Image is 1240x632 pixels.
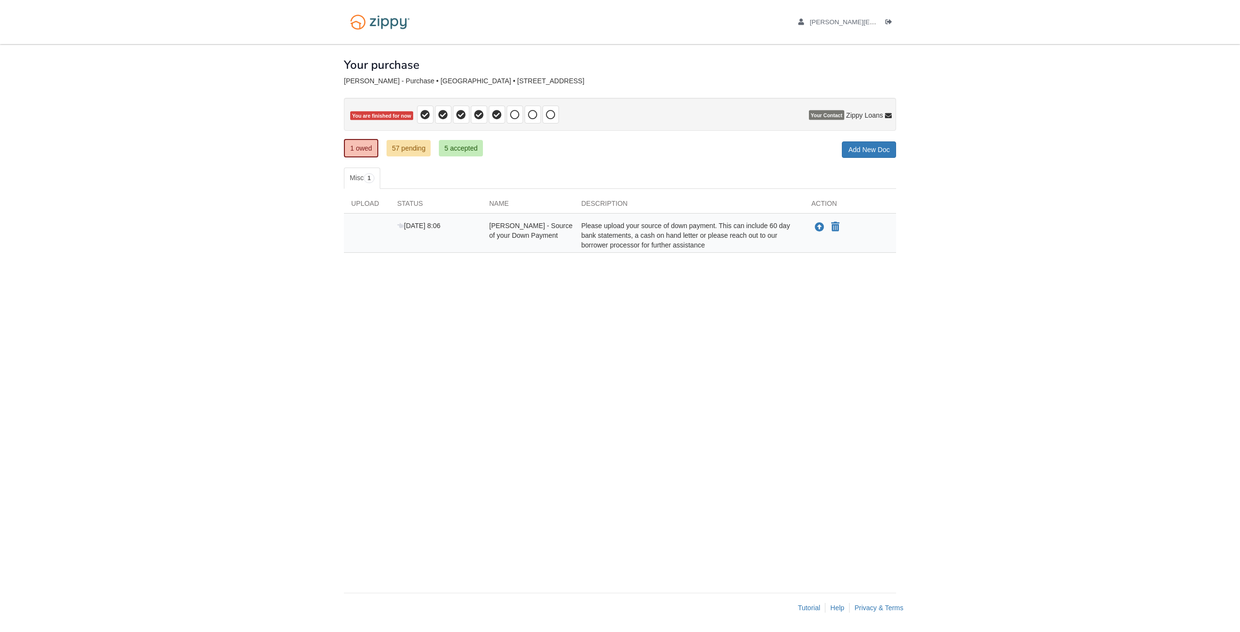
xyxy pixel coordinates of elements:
div: Action [804,199,896,213]
span: [PERSON_NAME] - Source of your Down Payment [489,222,573,239]
div: Please upload your source of down payment. This can include 60 day bank statements, a cash on han... [574,221,804,250]
button: Upload Arron Perkins - Source of your Down Payment [814,221,825,233]
a: 1 owed [344,139,378,157]
span: Your Contact [809,110,844,120]
span: [DATE] 8:06 [397,222,440,230]
a: Help [830,604,844,612]
a: Tutorial [798,604,820,612]
a: Add New Doc [842,141,896,158]
span: You are finished for now [350,111,413,121]
div: Upload [344,199,390,213]
span: 1 [364,173,375,183]
div: [PERSON_NAME] - Purchase • [GEOGRAPHIC_DATA] • [STREET_ADDRESS] [344,77,896,85]
a: 57 pending [387,140,431,156]
img: Logo [344,10,416,34]
a: Privacy & Terms [854,604,903,612]
h1: Your purchase [344,59,419,71]
a: 5 accepted [439,140,483,156]
div: Status [390,199,482,213]
span: arron.perkins@gmail.com [810,18,1028,26]
div: Name [482,199,574,213]
a: Misc [344,168,380,189]
span: Zippy Loans [846,110,883,120]
div: Description [574,199,804,213]
a: edit profile [798,18,1028,28]
button: Declare Arron Perkins - Source of your Down Payment not applicable [830,221,840,233]
a: Log out [885,18,896,28]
